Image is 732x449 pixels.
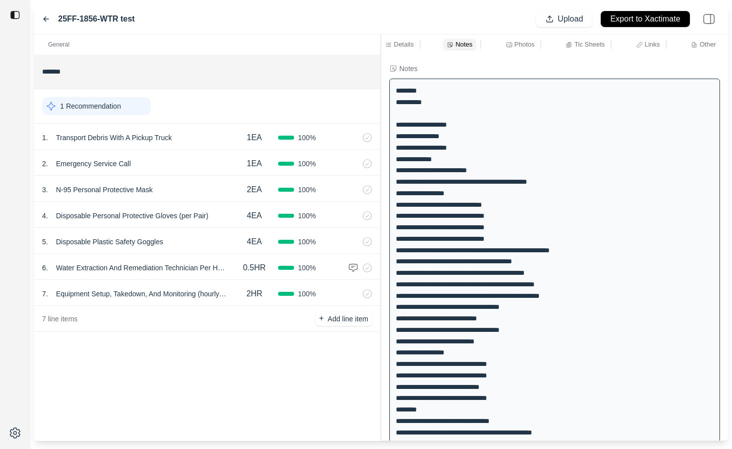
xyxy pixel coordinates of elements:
img: right-panel.svg [698,8,720,30]
p: Export to Xactimate [610,14,680,25]
span: 100 % [298,289,316,299]
p: Photos [515,40,535,49]
p: 1 . [42,133,48,143]
p: 2 . [42,159,48,169]
p: 0.5HR [243,262,266,274]
p: Notes [455,40,472,49]
p: 2HR [247,288,263,300]
p: Disposable Personal Protective Gloves (per Pair) [52,209,212,223]
p: Emergency Service Call [52,157,135,171]
p: Details [394,40,414,49]
p: 6 . [42,263,48,273]
p: 2EA [247,184,262,196]
p: 3 . [42,185,48,195]
p: Add line item [328,314,368,324]
span: 100 % [298,237,316,247]
span: 100 % [298,211,316,221]
p: 7 line items [42,314,78,324]
img: comment [348,263,358,273]
p: Upload [558,14,583,25]
p: Equipment Setup, Takedown, And Monitoring (hourly Rate) [52,287,231,301]
p: 1EA [247,158,262,170]
p: Transport Debris With A Pickup Truck [52,131,176,145]
button: Export to Xactimate [601,11,690,27]
button: Upload [536,11,593,27]
button: +Add line item [315,312,372,326]
div: Notes [399,64,418,74]
p: 1EA [247,132,262,144]
p: Links [645,40,660,49]
p: Other [699,40,716,49]
img: toggle sidebar [10,10,20,20]
span: 100 % [298,185,316,195]
p: Disposable Plastic Safety Goggles [52,235,167,249]
p: 4EA [247,210,262,222]
p: 5 . [42,237,48,247]
p: + [319,313,324,324]
p: N-95 Personal Protective Mask [52,183,157,197]
span: 100 % [298,159,316,169]
span: 100 % [298,263,316,273]
label: 25FF-1856-WTR test [58,13,135,25]
p: Tic Sheets [574,40,605,49]
p: General [48,41,70,49]
p: 7 . [42,289,48,299]
span: 100 % [298,133,316,143]
p: 1 Recommendation [60,101,121,111]
p: Water Extraction And Remediation Technician Per Hour [52,261,231,275]
p: 4 . [42,211,48,221]
p: 4EA [247,236,262,248]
